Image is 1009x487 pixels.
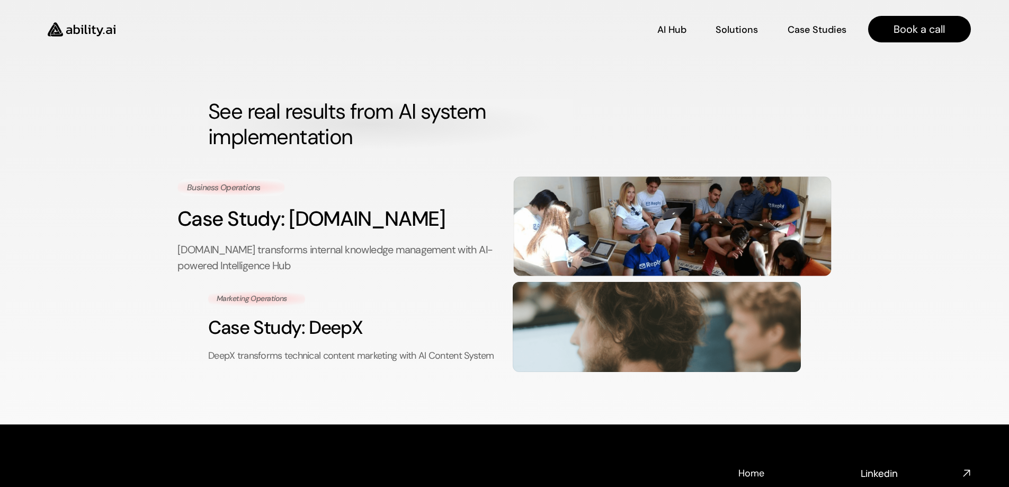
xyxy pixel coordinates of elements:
h3: Case Study: [DOMAIN_NAME] [177,205,495,233]
a: Linkedin [861,467,971,480]
a: Business OperationsCase Study: [DOMAIN_NAME][DOMAIN_NAME] transforms internal knowledge managemen... [177,176,831,276]
nav: Main navigation [130,16,971,42]
a: Home [738,467,765,479]
p: DeepX transforms technical content marketing with AI Content System [208,349,497,363]
p: AI Hub [657,23,686,37]
p: Solutions [716,23,758,37]
a: Case Studies [787,20,847,39]
h3: Case Study: DeepX [208,315,497,341]
a: Solutions [716,20,758,39]
p: Marketing Operations [217,294,297,304]
p: Book a call [894,22,945,37]
nav: Social media links [861,467,971,480]
a: AI Hub [657,20,686,39]
a: Marketing OperationsCase Study: DeepXDeepX transforms technical content marketing with AI Content... [208,282,801,372]
p: Home [738,467,764,480]
p: Case Studies [788,23,846,37]
strong: See real results from AI system implementation [208,98,491,150]
p: Business Operations [187,182,275,193]
h4: Linkedin [861,467,958,480]
a: Book a call [868,16,971,42]
p: [DOMAIN_NAME] transforms internal knowledge management with AI-powered Intelligence Hub [177,242,495,274]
